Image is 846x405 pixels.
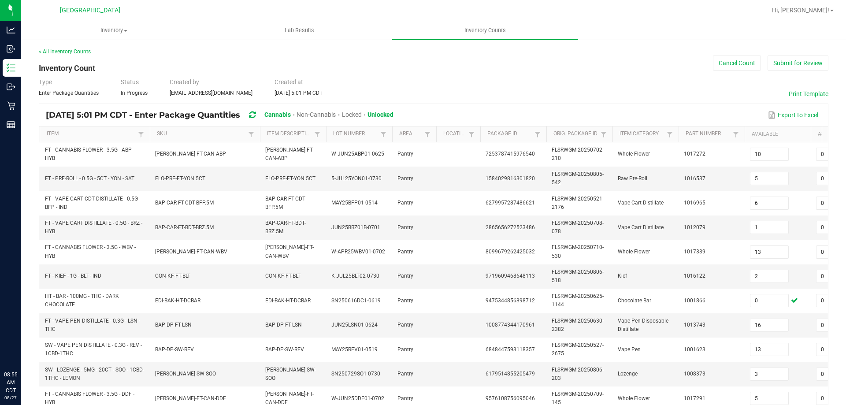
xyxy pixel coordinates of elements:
a: ItemSortable [47,130,135,137]
span: FLSRWGM-20250805-542 [552,171,604,186]
span: Pantry [397,346,413,353]
span: MAY25REV01-0519 [331,346,378,353]
inline-svg: Inventory [7,63,15,72]
span: K-JUL25BLT02-0730 [331,273,379,279]
span: SW - LOZENGE - 5MG - 20CT - SOO - 1CBD-1THC - LEMON [45,367,144,381]
span: FT - VAPE PEN DISTILLATE - 0.3G - LSN - THC [45,318,140,332]
a: Filter [136,129,146,140]
span: Whole Flower [618,151,650,157]
span: 1012079 [684,224,705,230]
a: Filter [378,129,389,140]
span: FLSRWGM-20250625-1144 [552,293,604,308]
span: CON-KF-FT-BLT [265,273,301,279]
span: 7253787415976540 [486,151,535,157]
a: Filter [246,129,256,140]
inline-svg: Outbound [7,82,15,91]
span: W-APR25WBV01-0702 [331,249,385,255]
span: FT - CANNABIS FLOWER - 3.5G - ABP - HYB [45,147,134,161]
span: Cannabis [264,111,291,118]
span: Pantry [397,249,413,255]
a: Inventory [21,21,207,40]
span: 1008774344170961 [486,322,535,328]
span: [PERSON_NAME]-FT-CAN-ABP [265,147,314,161]
inline-svg: Analytics [7,26,15,34]
span: Status [121,78,139,85]
a: AreaSortable [399,130,422,137]
span: Chocolate Bar [618,297,651,304]
span: 1017291 [684,395,705,401]
p: 08/27 [4,394,17,401]
span: Lozenge [618,371,638,377]
span: BAP-DP-SW-REV [265,346,304,353]
span: Enter Package Quantities [39,90,99,96]
inline-svg: Inbound [7,45,15,53]
a: SKUSortable [157,130,245,137]
span: Pantry [397,151,413,157]
button: Cancel Count [713,56,761,71]
span: 1584029816301820 [486,175,535,182]
span: Pantry [397,322,413,328]
span: Inventory [22,26,206,34]
span: [PERSON_NAME]-FT-CAN-ABP [155,151,226,157]
a: Package IdSortable [487,130,532,137]
span: [PERSON_NAME]-FT-CAN-WBV [155,249,227,255]
span: Inventory Count [39,63,95,73]
span: 1016122 [684,273,705,279]
span: JUN25LSN01-0624 [331,322,378,328]
span: Lab Results [273,26,326,34]
span: FT - VAPE CART DISTILLATE - 0.5G - BRZ - HYB [45,220,142,234]
span: Pantry [397,273,413,279]
span: FT - VAPE CART CDT DISTILLATE - 0.5G - BFP - IND [45,196,141,210]
a: Filter [731,129,741,140]
span: BAP-CAR-FT-BDT-BRZ.5M [155,224,214,230]
span: BAP-CAR-FT-CDT-BFP.5M [155,200,214,206]
span: EDI-BAK-HT-DCBAR [265,297,311,304]
span: 6179514855205479 [486,371,535,377]
span: Vape Pen [618,346,641,353]
iframe: Resource center unread badge [26,333,37,344]
span: [PERSON_NAME]-SW-SOO [155,371,216,377]
span: SN250616DC1-0619 [331,297,381,304]
span: FLSRWGM-20250806-518 [552,269,604,283]
span: 1008373 [684,371,705,377]
span: 8099679262425032 [486,249,535,255]
inline-svg: Reports [7,120,15,129]
div: [DATE] 5:01 PM CDT - Enter Package Quantities [46,107,400,123]
p: 08:55 AM CDT [4,371,17,394]
span: SN250729SO1-0730 [331,371,380,377]
span: [GEOGRAPHIC_DATA] [60,7,120,14]
span: FT - CANNABIS FLOWER - 3.5G - WBV - HYB [45,244,136,259]
span: FLSRWGM-20250702-210 [552,147,604,161]
span: MAY25BFP01-0514 [331,200,378,206]
a: Filter [664,129,675,140]
span: 5-JUL25YON01-0730 [331,175,382,182]
button: Submit for Review [768,56,828,71]
span: 6848447593118357 [486,346,535,353]
span: FT - PRE-ROLL - 0.5G - 5CT - YON - SAT [45,175,134,182]
span: Pantry [397,175,413,182]
span: W-JUN25DDF01-0702 [331,395,384,401]
span: HT - BAR - 100MG - THC - DARK CHOCOLATE [45,293,119,308]
span: BAP-DP-FT-LSN [155,322,192,328]
span: Whole Flower [618,249,650,255]
span: 9475344856898712 [486,297,535,304]
span: FLSRWGM-20250527-2675 [552,342,604,357]
span: EDI-BAK-HT-DCBAR [155,297,200,304]
span: Pantry [397,297,413,304]
a: Filter [422,129,433,140]
span: Vape Cart Distillate [618,200,664,206]
a: Filter [466,129,477,140]
span: Pantry [397,200,413,206]
span: JUN25BRZ01B-0701 [331,224,380,230]
span: FLSRWGM-20250806-203 [552,367,604,381]
span: [PERSON_NAME]-FT-CAN-WBV [265,244,314,259]
a: Item CategorySortable [620,130,664,137]
a: LocationSortable [443,130,466,137]
span: Pantry [397,371,413,377]
span: In Progress [121,90,148,96]
button: Export to Excel [766,108,820,123]
span: Pantry [397,395,413,401]
span: BAP-DP-FT-LSN [265,322,302,328]
span: Locked [342,111,362,118]
span: Type [39,78,52,85]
